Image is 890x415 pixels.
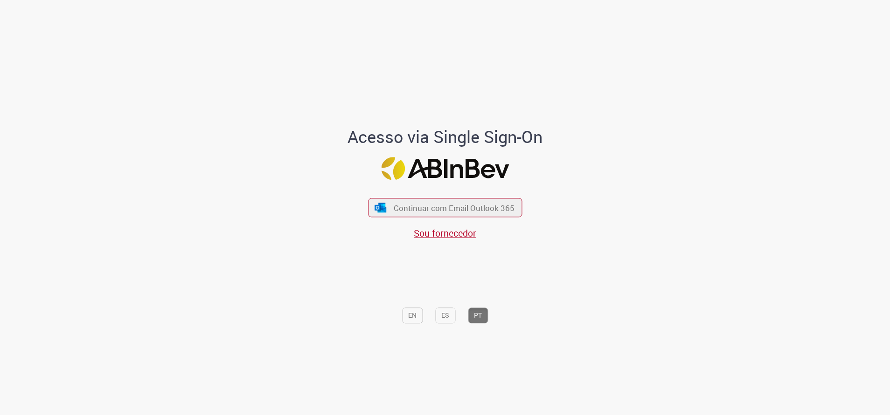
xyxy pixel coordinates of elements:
a: Sou fornecedor [414,227,476,240]
button: PT [468,307,488,323]
span: Continuar com Email Outlook 365 [394,203,515,213]
button: ES [435,307,455,323]
button: ícone Azure/Microsoft 360 Continuar com Email Outlook 365 [368,198,522,217]
h1: Acesso via Single Sign-On [316,128,575,146]
img: Logo ABInBev [381,157,509,180]
button: EN [402,307,423,323]
img: ícone Azure/Microsoft 360 [374,203,387,212]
